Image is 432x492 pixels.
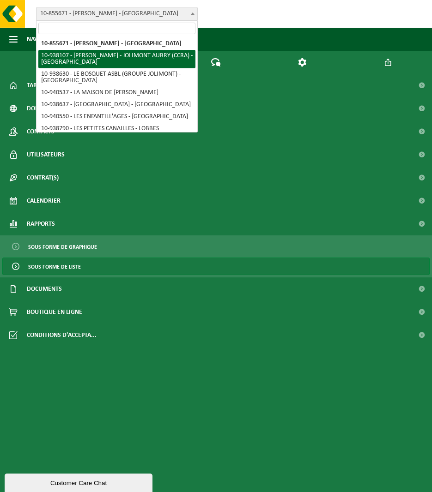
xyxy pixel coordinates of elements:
[27,277,62,300] span: Documents
[27,324,97,347] span: Conditions d'accepta...
[36,7,198,21] span: 10-855671 - CHU HELORA - JOLIMONT KENNEDY - MONS
[38,38,195,50] li: 10-855671 - [PERSON_NAME] - [GEOGRAPHIC_DATA]
[27,74,77,97] span: Tableau de bord
[38,87,195,99] li: 10-940537 - LA MAISON DE [PERSON_NAME]
[2,238,430,255] a: Sous forme de graphique
[28,238,97,256] span: Sous forme de graphique
[27,28,61,51] span: Navigation
[27,143,65,166] span: Utilisateurs
[2,258,430,275] a: Sous forme de liste
[38,68,195,87] li: 10-938630 - LE BOSQUET ASBL (GROUPE JOLIMONT) - [GEOGRAPHIC_DATA]
[38,123,195,135] li: 10-938790 - LES PETITES CANAILLES - LOBBES
[38,111,195,123] li: 10-940550 - LES ENFANTILL'AGES - [GEOGRAPHIC_DATA]
[38,50,195,68] li: 10-938107 - [PERSON_NAME] - JOLIMONT AUBRY (CCRA) - [GEOGRAPHIC_DATA]
[27,166,59,189] span: Contrat(s)
[37,7,197,20] span: 10-855671 - CHU HELORA - JOLIMONT KENNEDY - MONS
[27,120,55,143] span: Contacts
[5,472,154,492] iframe: chat widget
[27,189,61,212] span: Calendrier
[27,300,82,324] span: Boutique en ligne
[38,99,195,111] li: 10-938637 - [GEOGRAPHIC_DATA] - [GEOGRAPHIC_DATA]
[27,212,55,235] span: Rapports
[28,258,81,276] span: Sous forme de liste
[27,97,97,120] span: Données de l'entrepr...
